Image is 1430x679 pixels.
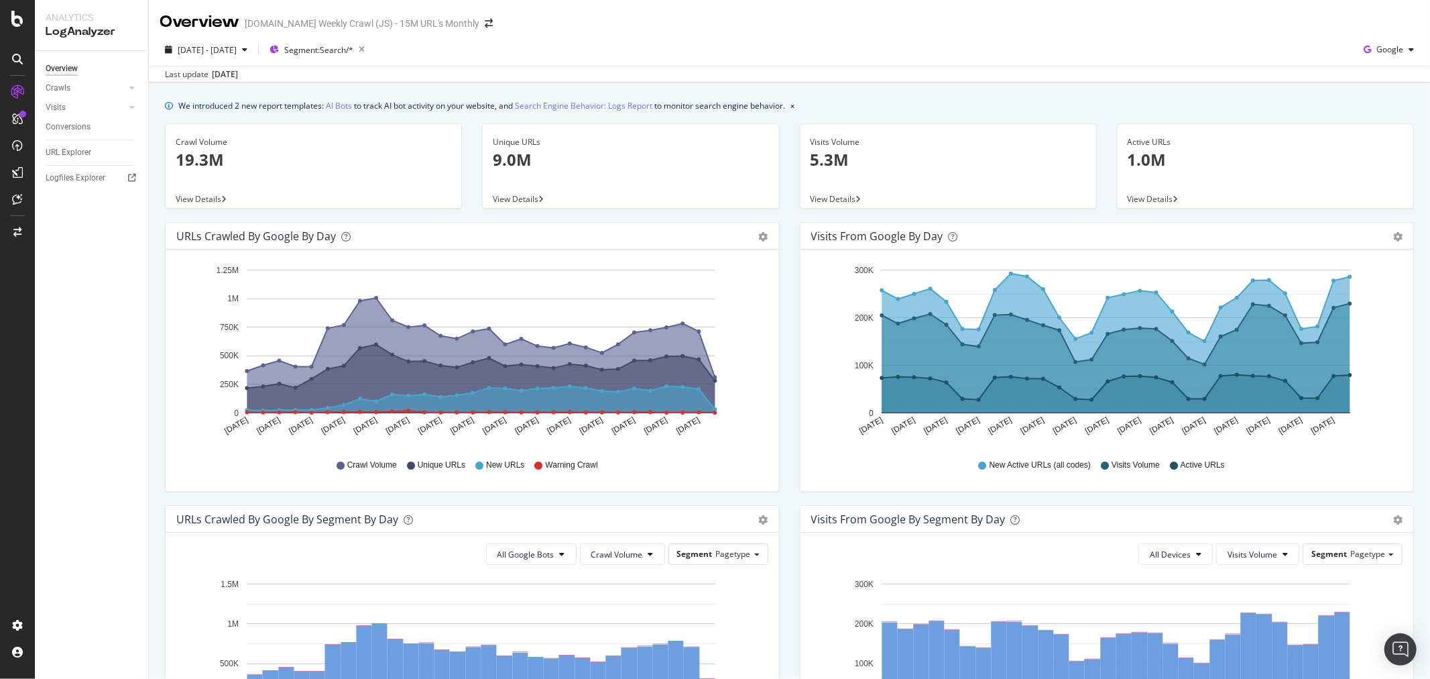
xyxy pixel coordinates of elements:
span: Crawl Volume [591,549,643,560]
div: [DOMAIN_NAME] Weekly Crawl (JS) - 15M URL's Monthly [245,17,479,30]
text: [DATE] [857,415,884,436]
div: Overview [46,62,78,76]
div: gear [1393,232,1403,242]
p: 19.3M [176,148,451,171]
a: Visits [46,101,125,115]
div: Unique URLs [493,136,768,148]
text: 200K [854,619,873,629]
button: Segment:Search/* [264,39,370,60]
text: 300K [854,580,873,589]
div: [DATE] [212,68,238,81]
span: New Active URLs (all codes) [990,460,1091,471]
text: [DATE] [449,415,475,436]
svg: A chart. [811,260,1397,447]
text: 200K [854,313,873,323]
text: 0 [869,409,874,418]
a: Search Engine Behavior: Logs Report [515,99,652,113]
svg: A chart. [176,260,762,447]
span: Pagetype [1350,548,1385,560]
text: [DATE] [352,415,379,436]
div: Visits [46,101,66,115]
button: Visits Volume [1216,543,1299,565]
div: info banner [165,99,1414,113]
div: arrow-right-arrow-left [485,19,493,28]
div: Overview [160,11,239,34]
div: URLs Crawled by Google by day [176,229,336,243]
span: Unique URLs [418,460,465,471]
span: New URLs [486,460,524,471]
a: URL Explorer [46,146,139,160]
button: Google [1358,39,1419,60]
text: [DATE] [320,415,347,436]
span: Crawl Volume [347,460,397,471]
text: [DATE] [578,415,605,436]
text: [DATE] [1245,415,1272,436]
span: All Google Bots [497,549,554,560]
button: close banner [787,96,798,115]
div: Visits from Google By Segment By Day [811,513,1006,526]
p: 1.0M [1128,148,1403,171]
div: URLs Crawled by Google By Segment By Day [176,513,398,526]
text: [DATE] [255,415,282,436]
span: Segment: Search/* [284,44,353,56]
span: View Details [1128,193,1173,205]
a: Crawls [46,81,125,95]
text: [DATE] [1116,415,1142,436]
text: 500K [220,352,239,361]
div: Visits Volume [811,136,1086,148]
text: [DATE] [1148,415,1175,436]
span: Visits Volume [1112,460,1160,471]
text: 100K [854,660,873,669]
span: Segment [1311,548,1347,560]
text: [DATE] [1277,415,1304,436]
p: 5.3M [811,148,1086,171]
text: 250K [220,380,239,389]
text: [DATE] [546,415,573,436]
text: [DATE] [1309,415,1336,436]
div: LogAnalyzer [46,24,137,40]
button: [DATE] - [DATE] [160,39,253,60]
text: 1.25M [217,266,239,275]
div: gear [759,232,768,242]
text: 100K [854,361,873,370]
div: Visits from Google by day [811,229,943,243]
a: AI Bots [326,99,352,113]
text: [DATE] [642,415,669,436]
p: 9.0M [493,148,768,171]
text: [DATE] [1019,415,1046,436]
text: [DATE] [674,415,701,436]
div: Crawls [46,81,70,95]
text: [DATE] [890,415,916,436]
span: Warning Crawl [546,460,598,471]
text: [DATE] [954,415,981,436]
text: [DATE] [986,415,1013,436]
button: All Google Bots [486,543,577,565]
span: [DATE] - [DATE] [178,44,237,56]
span: Active URLs [1181,460,1225,471]
div: Analytics [46,11,137,24]
div: Conversions [46,120,91,134]
span: Visits Volume [1228,549,1277,560]
span: View Details [493,193,538,205]
text: 1M [227,619,239,629]
text: [DATE] [514,415,540,436]
text: [DATE] [416,415,443,436]
text: [DATE] [384,415,411,436]
span: Segment [677,548,713,560]
span: All Devices [1150,549,1191,560]
text: 750K [220,323,239,332]
text: [DATE] [610,415,637,436]
text: [DATE] [481,415,508,436]
span: Google [1376,44,1403,55]
text: 0 [234,409,239,418]
text: [DATE] [922,415,949,436]
button: Crawl Volume [580,543,665,565]
text: 500K [220,660,239,669]
div: Logfiles Explorer [46,171,105,185]
div: gear [1393,515,1403,525]
text: [DATE] [1180,415,1207,436]
button: All Devices [1138,543,1213,565]
span: Pagetype [716,548,751,560]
